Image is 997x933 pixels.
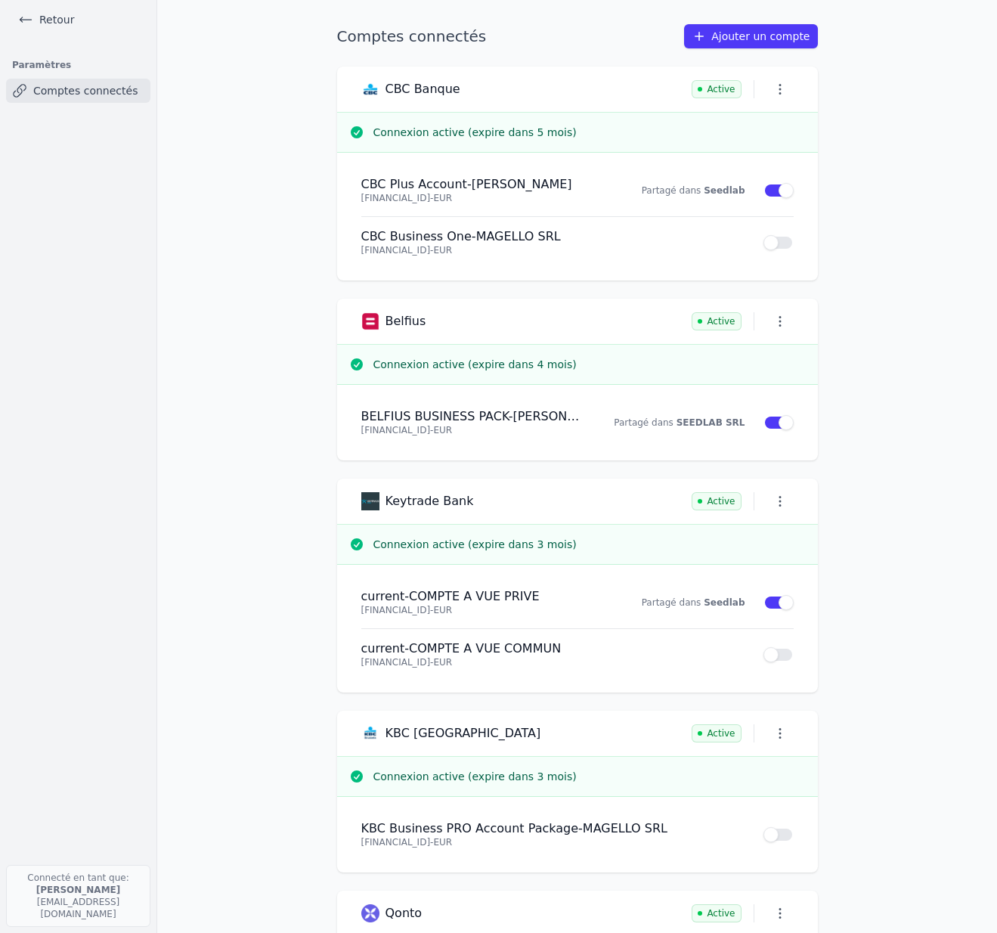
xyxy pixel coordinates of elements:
a: Retour [12,9,80,30]
h3: Paramètres [6,54,150,76]
h3: Keytrade Bank [385,494,474,509]
span: Active [692,492,741,510]
p: [FINANCIAL_ID] - EUR [361,244,745,256]
h3: Connexion active (expire dans 3 mois) [373,769,806,784]
h4: KBC Business PRO Account Package - MAGELLO SRL [361,821,745,836]
span: Active [692,724,741,742]
p: Partagé dans [600,184,745,197]
a: Seedlab [704,597,745,608]
h3: Belfius [385,314,426,329]
a: Seedlab [704,185,745,196]
p: [FINANCIAL_ID] - EUR [361,604,582,616]
strong: [PERSON_NAME] [36,885,121,895]
p: [FINANCIAL_ID] - EUR [361,192,582,204]
h4: CBC Business One - MAGELLO SRL [361,229,745,244]
img: CBC Banque logo [361,80,379,98]
h1: Comptes connectés [337,26,487,47]
h3: CBC Banque [385,82,460,97]
p: [FINANCIAL_ID] - EUR [361,656,745,668]
h3: Connexion active (expire dans 4 mois) [373,357,806,372]
h4: current - COMPTE A VUE COMMUN [361,641,745,656]
p: Partagé dans [600,597,745,609]
h4: CBC Plus Account - [PERSON_NAME] [361,177,582,192]
span: Active [692,904,741,922]
span: Active [692,80,741,98]
h3: Qonto [385,906,423,921]
p: [FINANCIAL_ID] - EUR [361,424,582,436]
h3: KBC [GEOGRAPHIC_DATA] [385,726,541,741]
img: Belfius logo [361,312,379,330]
a: Ajouter un compte [684,24,817,48]
h4: current - COMPTE A VUE PRIVE [361,589,582,604]
h3: Connexion active (expire dans 3 mois) [373,537,806,552]
img: KBC Brussels logo [361,724,379,742]
h3: Connexion active (expire dans 5 mois) [373,125,806,140]
a: Comptes connectés [6,79,150,103]
a: SEEDLAB SRL [677,417,745,428]
img: Qonto logo [361,904,379,922]
span: Active [692,312,741,330]
img: Keytrade Bank logo [361,492,379,510]
h4: BELFIUS BUSINESS PACK - [PERSON_NAME] [361,409,582,424]
p: Connecté en tant que: [EMAIL_ADDRESS][DOMAIN_NAME] [6,865,150,927]
p: Partagé dans [600,417,745,429]
p: [FINANCIAL_ID] - EUR [361,836,745,848]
